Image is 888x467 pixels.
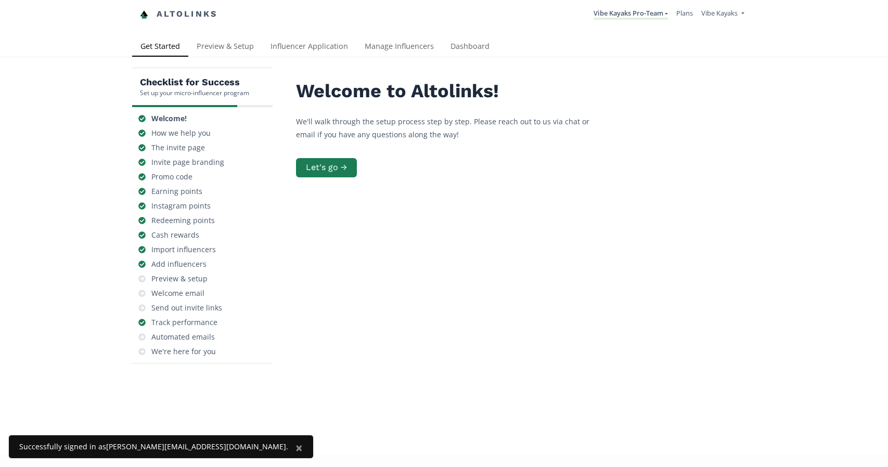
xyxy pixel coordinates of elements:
[262,37,356,58] a: Influencer Application
[151,172,192,182] div: Promo code
[296,158,357,177] button: Let's go →
[151,142,205,153] div: The invite page
[296,115,608,141] p: We'll walk through the setup process step by step. Please reach out to us via chat or email if yo...
[285,435,313,460] button: Close
[701,8,738,18] span: Vibe Kayaks
[296,81,608,102] h2: Welcome to Altolinks!
[151,128,211,138] div: How we help you
[356,37,442,58] a: Manage Influencers
[151,215,215,226] div: Redeeming points
[701,8,744,20] a: Vibe Kayaks
[140,10,148,19] img: favicon-32x32.png
[19,442,288,452] div: Successfully signed in as [PERSON_NAME][EMAIL_ADDRESS][DOMAIN_NAME] .
[295,439,303,456] span: ×
[151,274,208,284] div: Preview & setup
[151,288,204,299] div: Welcome email
[151,186,202,197] div: Earning points
[151,244,216,255] div: Import influencers
[151,201,211,211] div: Instagram points
[151,113,187,124] div: Welcome!
[188,37,262,58] a: Preview & Setup
[132,37,188,58] a: Get Started
[140,88,249,97] div: Set up your micro-influencer program
[676,8,693,18] a: Plans
[140,76,249,88] h5: Checklist for Success
[151,346,216,357] div: We're here for you
[594,8,668,20] a: Vibe Kayaks Pro-Team
[151,157,224,167] div: Invite page branding
[151,259,207,269] div: Add influencers
[151,332,215,342] div: Automated emails
[442,37,498,58] a: Dashboard
[151,230,199,240] div: Cash rewards
[140,6,218,23] a: Altolinks
[151,303,222,313] div: Send out invite links
[151,317,217,328] div: Track performance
